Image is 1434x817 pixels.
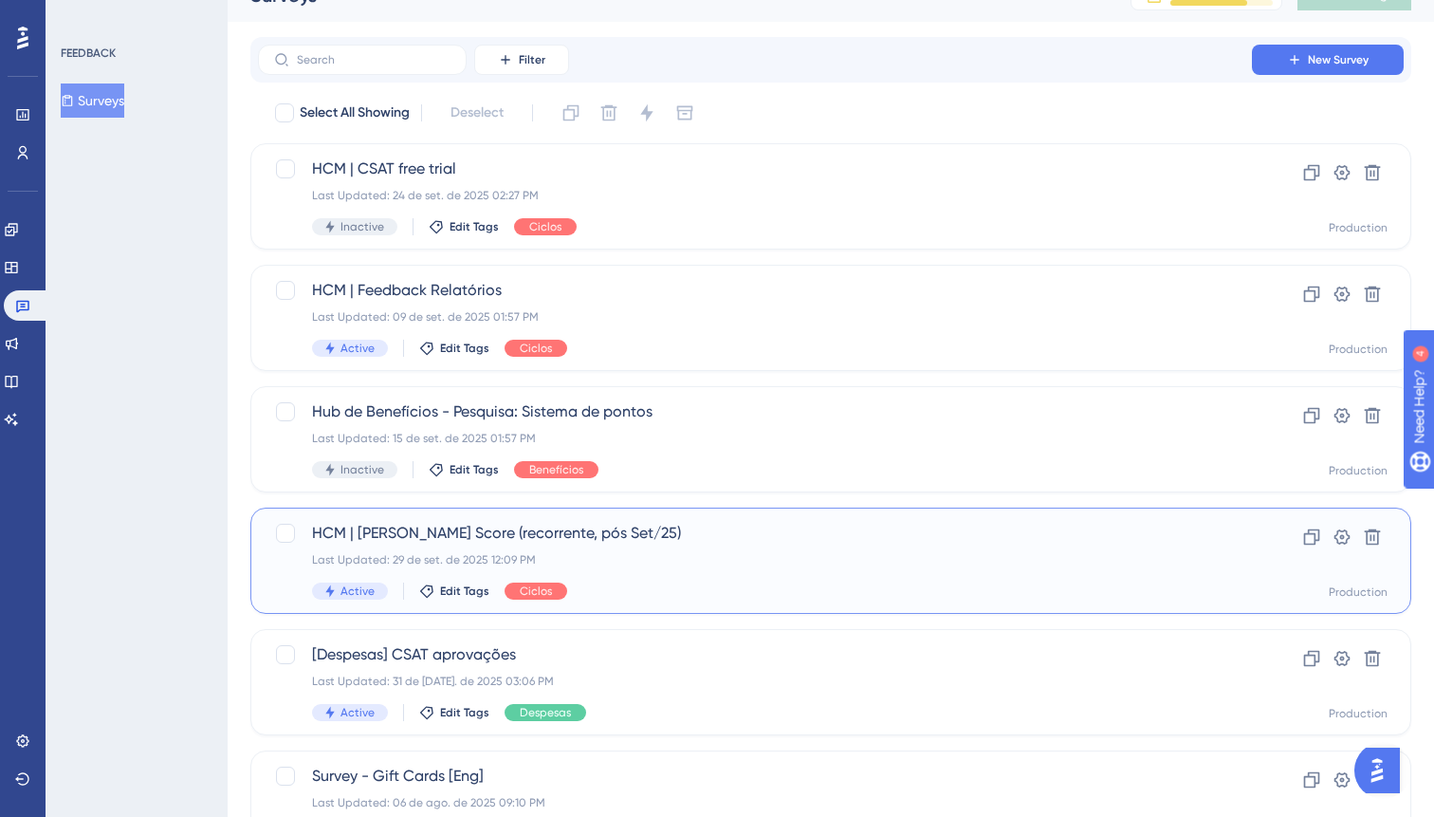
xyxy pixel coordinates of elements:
[440,705,489,720] span: Edit Tags
[1329,585,1388,600] div: Production
[312,158,1198,180] span: HCM | CSAT free trial
[529,219,561,234] span: Ciclos
[312,400,1198,423] span: Hub de Benefícios - Pesquisa: Sistema de pontos
[61,46,116,61] div: FEEDBACK
[312,279,1198,302] span: HCM | Feedback Relatórios
[312,522,1198,545] span: HCM | [PERSON_NAME] Score (recorrente, pós Set/25)
[132,9,138,25] div: 4
[1329,706,1388,721] div: Production
[312,795,1198,810] div: Last Updated: 06 de ago. de 2025 09:10 PM
[1252,45,1404,75] button: New Survey
[61,84,124,118] button: Surveys
[440,341,489,356] span: Edit Tags
[312,309,1198,325] div: Last Updated: 09 de set. de 2025 01:57 PM
[429,219,499,234] button: Edit Tags
[312,765,1198,788] span: Survey - Gift Cards [Eng]
[312,431,1198,446] div: Last Updated: 15 de set. de 2025 01:57 PM
[312,188,1198,203] div: Last Updated: 24 de set. de 2025 02:27 PM
[340,341,375,356] span: Active
[520,341,552,356] span: Ciclos
[1354,742,1411,799] iframe: UserGuiding AI Assistant Launcher
[450,462,499,477] span: Edit Tags
[300,102,410,124] span: Select All Showing
[419,705,489,720] button: Edit Tags
[419,341,489,356] button: Edit Tags
[1329,220,1388,235] div: Production
[312,552,1198,567] div: Last Updated: 29 de set. de 2025 12:09 PM
[429,462,499,477] button: Edit Tags
[440,584,489,599] span: Edit Tags
[1329,463,1388,478] div: Production
[450,102,504,124] span: Deselect
[45,5,119,28] span: Need Help?
[340,219,384,234] span: Inactive
[519,52,545,67] span: Filter
[1308,52,1369,67] span: New Survey
[520,705,571,720] span: Despesas
[474,45,569,75] button: Filter
[340,462,384,477] span: Inactive
[312,674,1198,689] div: Last Updated: 31 de [DATE]. de 2025 03:06 PM
[433,96,521,130] button: Deselect
[340,584,375,599] span: Active
[340,705,375,720] span: Active
[450,219,499,234] span: Edit Tags
[419,584,489,599] button: Edit Tags
[297,53,450,66] input: Search
[1329,342,1388,357] div: Production
[529,462,583,477] span: Benefícios
[312,643,1198,666] span: [Despesas] CSAT aprovações
[520,584,552,599] span: Ciclos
